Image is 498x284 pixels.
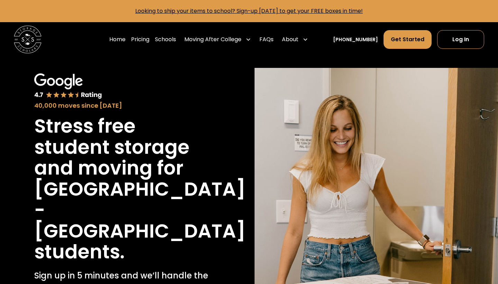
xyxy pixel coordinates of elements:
[34,116,210,179] h1: Stress free student storage and moving for
[155,30,176,49] a: Schools
[279,30,311,49] div: About
[184,35,241,44] div: Moving After College
[14,26,41,53] img: Storage Scholars main logo
[14,26,41,53] a: home
[437,30,484,49] a: Log In
[259,30,274,49] a: FAQs
[34,179,246,242] h1: [GEOGRAPHIC_DATA] - [GEOGRAPHIC_DATA]
[34,73,102,99] img: Google 4.7 star rating
[135,7,363,15] a: Looking to ship your items to school? Sign-up [DATE] to get your FREE boxes in time!
[34,101,210,110] div: 40,000 moves since [DATE]
[384,30,432,49] a: Get Started
[182,30,254,49] div: Moving After College
[109,30,126,49] a: Home
[131,30,149,49] a: Pricing
[282,35,298,44] div: About
[333,36,378,43] a: [PHONE_NUMBER]
[34,241,124,263] h1: students.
